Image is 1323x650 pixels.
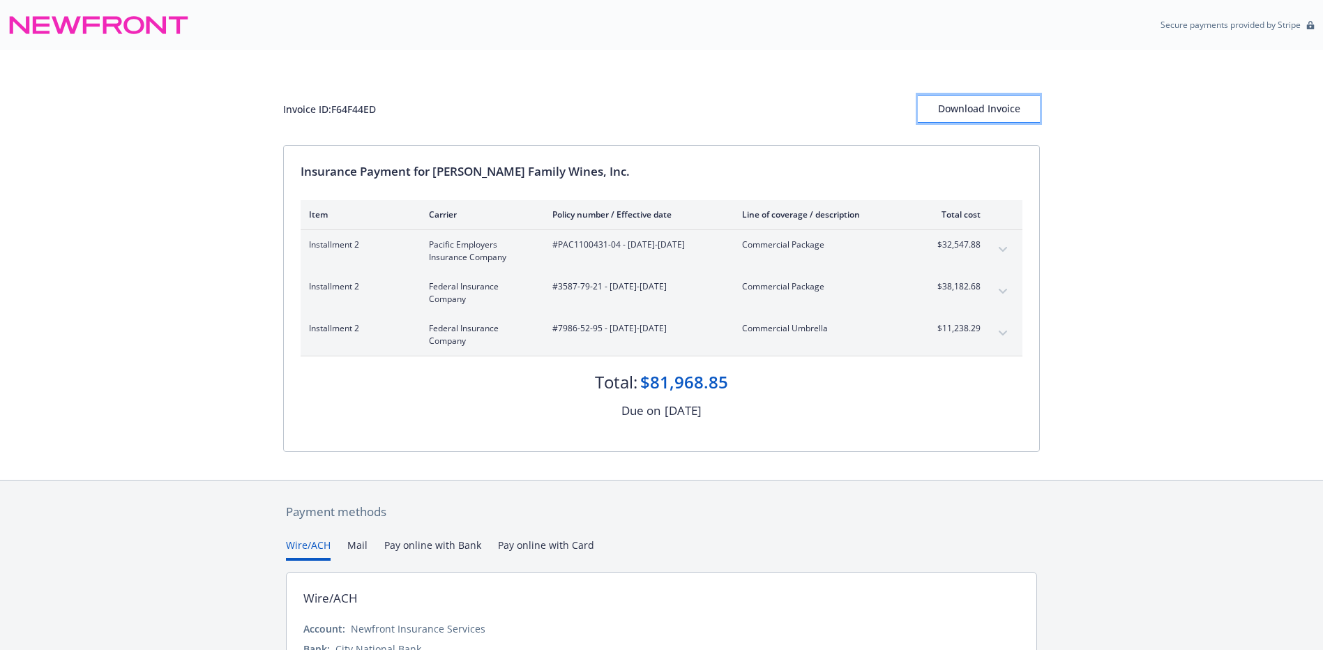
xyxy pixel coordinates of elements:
[918,95,1040,123] button: Download Invoice
[742,239,906,251] span: Commercial Package
[552,239,720,251] span: #PAC1100431-04 - [DATE]-[DATE]
[992,322,1014,345] button: expand content
[309,239,407,251] span: Installment 2
[992,239,1014,261] button: expand content
[303,621,345,636] div: Account:
[742,280,906,293] span: Commercial Package
[640,370,728,394] div: $81,968.85
[303,589,358,607] div: Wire/ACH
[498,538,594,561] button: Pay online with Card
[429,280,530,305] span: Federal Insurance Company
[301,230,1022,272] div: Installment 2Pacific Employers Insurance Company#PAC1100431-04 - [DATE]-[DATE]Commercial Package$...
[552,209,720,220] div: Policy number / Effective date
[301,314,1022,356] div: Installment 2Federal Insurance Company#7986-52-95 - [DATE]-[DATE]Commercial Umbrella$11,238.29exp...
[309,209,407,220] div: Item
[552,280,720,293] span: #3587-79-21 - [DATE]-[DATE]
[928,280,981,293] span: $38,182.68
[301,162,1022,181] div: Insurance Payment for [PERSON_NAME] Family Wines, Inc.
[665,402,702,420] div: [DATE]
[283,102,376,116] div: Invoice ID: F64F44ED
[742,322,906,335] span: Commercial Umbrella
[347,538,368,561] button: Mail
[429,209,530,220] div: Carrier
[286,503,1037,521] div: Payment methods
[595,370,637,394] div: Total:
[928,239,981,251] span: $32,547.88
[301,272,1022,314] div: Installment 2Federal Insurance Company#3587-79-21 - [DATE]-[DATE]Commercial Package$38,182.68expa...
[286,538,331,561] button: Wire/ACH
[621,402,660,420] div: Due on
[1161,19,1301,31] p: Secure payments provided by Stripe
[429,322,530,347] span: Federal Insurance Company
[429,239,530,264] span: Pacific Employers Insurance Company
[928,322,981,335] span: $11,238.29
[351,621,485,636] div: Newfront Insurance Services
[384,538,481,561] button: Pay online with Bank
[992,280,1014,303] button: expand content
[552,322,720,335] span: #7986-52-95 - [DATE]-[DATE]
[918,96,1040,122] div: Download Invoice
[928,209,981,220] div: Total cost
[309,322,407,335] span: Installment 2
[309,280,407,293] span: Installment 2
[742,209,906,220] div: Line of coverage / description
